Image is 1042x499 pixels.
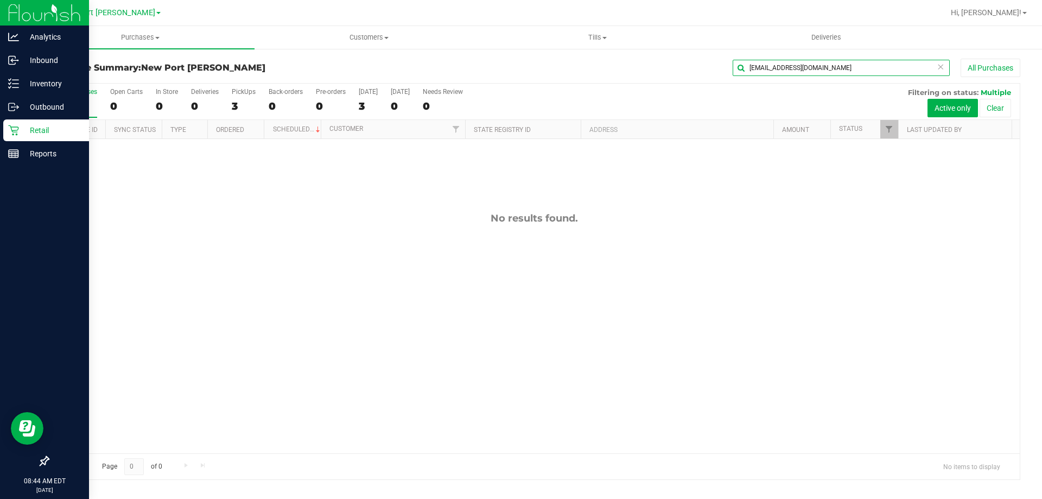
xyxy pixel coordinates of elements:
button: Active only [927,99,978,117]
div: 0 [191,100,219,112]
a: Filter [447,120,465,138]
div: No results found. [48,212,1020,224]
div: Back-orders [269,88,303,96]
p: Outbound [19,100,84,113]
p: [DATE] [5,486,84,494]
div: [DATE] [391,88,410,96]
div: 0 [269,100,303,112]
inline-svg: Reports [8,148,19,159]
div: 0 [110,100,143,112]
button: Clear [980,99,1011,117]
a: Amount [782,126,809,134]
p: Inventory [19,77,84,90]
span: Filtering on status: [908,88,979,97]
div: Pre-orders [316,88,346,96]
span: Multiple [981,88,1011,97]
h3: Purchase Summary: [48,63,372,73]
div: 0 [391,100,410,112]
span: Page of 0 [93,458,171,475]
span: Deliveries [797,33,856,42]
a: Filter [880,120,898,138]
div: 3 [359,100,378,112]
div: 0 [156,100,178,112]
a: Type [170,126,186,134]
span: New Port [PERSON_NAME] [141,62,265,73]
a: Status [839,125,862,132]
a: Tills [483,26,711,49]
inline-svg: Inbound [8,55,19,66]
p: Analytics [19,30,84,43]
span: No items to display [935,458,1009,475]
inline-svg: Outbound [8,102,19,112]
a: Scheduled [273,125,322,133]
inline-svg: Inventory [8,78,19,89]
a: Ordered [216,126,244,134]
span: Purchases [26,33,255,42]
inline-svg: Analytics [8,31,19,42]
div: [DATE] [359,88,378,96]
span: New Port [PERSON_NAME] [61,8,155,17]
th: Address [581,120,773,139]
p: 08:44 AM EDT [5,476,84,486]
a: Purchases [26,26,255,49]
span: Clear [937,60,944,74]
button: All Purchases [961,59,1020,77]
div: In Store [156,88,178,96]
p: Retail [19,124,84,137]
div: 0 [316,100,346,112]
a: Customer [329,125,363,132]
span: Tills [484,33,711,42]
p: Reports [19,147,84,160]
a: Customers [255,26,483,49]
div: Deliveries [191,88,219,96]
div: Needs Review [423,88,463,96]
span: Hi, [PERSON_NAME]! [951,8,1021,17]
div: 3 [232,100,256,112]
a: Last Updated By [907,126,962,134]
div: 0 [423,100,463,112]
inline-svg: Retail [8,125,19,136]
div: PickUps [232,88,256,96]
input: Search Purchase ID, Original ID, State Registry ID or Customer Name... [733,60,950,76]
span: Customers [255,33,482,42]
a: Deliveries [712,26,941,49]
a: State Registry ID [474,126,531,134]
a: Sync Status [114,126,156,134]
p: Inbound [19,54,84,67]
div: Open Carts [110,88,143,96]
iframe: Resource center [11,412,43,445]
